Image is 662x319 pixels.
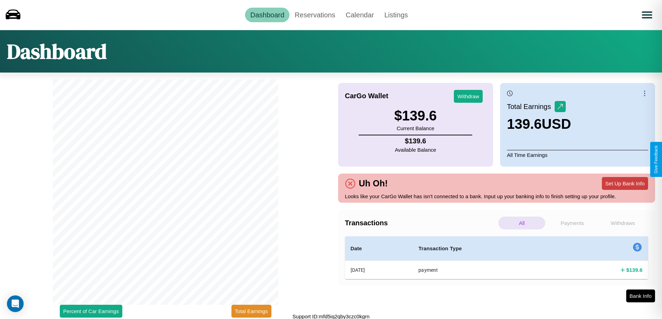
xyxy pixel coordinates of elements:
h4: Uh Oh! [355,178,391,188]
h3: $ 139.6 [394,108,436,124]
button: Set Up Bank Info [602,177,648,190]
h4: Transactions [345,219,497,227]
h4: $ 139.6 [395,137,436,145]
h4: Date [351,244,408,253]
div: Open Intercom Messenger [7,295,24,312]
th: payment [413,261,557,279]
button: Percent of Car Earnings [60,305,122,318]
p: All Time Earnings [507,150,648,160]
h4: $ 139.6 [626,266,643,274]
p: Looks like your CarGo Wallet has isn't connected to a bank. Input up your banking info to finish ... [345,192,648,201]
button: Total Earnings [231,305,271,318]
p: All [498,217,545,229]
a: Dashboard [245,8,289,22]
table: simple table [345,236,648,279]
div: Give Feedback [654,145,659,174]
button: Bank Info [626,289,655,302]
button: Open menu [637,5,657,25]
a: Reservations [289,8,341,22]
a: Calendar [341,8,379,22]
p: Current Balance [394,124,436,133]
button: Withdraw [454,90,483,103]
h4: Transaction Type [418,244,551,253]
h4: CarGo Wallet [345,92,389,100]
h3: 139.6 USD [507,116,571,132]
h1: Dashboard [7,37,107,66]
p: Payments [549,217,596,229]
a: Listings [379,8,413,22]
p: Available Balance [395,145,436,154]
p: Total Earnings [507,100,555,113]
p: Withdraws [599,217,646,229]
th: [DATE] [345,261,413,279]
